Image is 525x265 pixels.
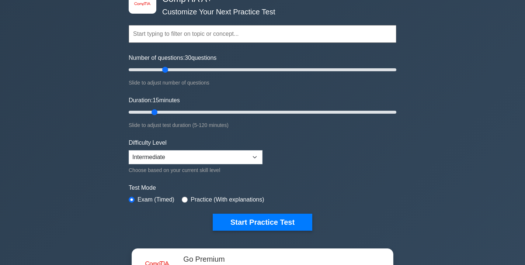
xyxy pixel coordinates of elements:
[129,54,216,62] label: Number of questions: questions
[129,96,180,105] label: Duration: minutes
[185,55,191,61] span: 30
[191,195,264,204] label: Practice (With explanations)
[153,97,159,103] span: 15
[138,195,174,204] label: Exam (Timed)
[129,166,262,175] div: Choose based on your current skill level
[129,138,167,147] label: Difficulty Level
[129,121,396,130] div: Slide to adjust test duration (5-120 minutes)
[213,214,312,231] button: Start Practice Test
[129,78,396,87] div: Slide to adjust number of questions
[129,183,396,192] label: Test Mode
[129,25,396,43] input: Start typing to filter on topic or concept...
